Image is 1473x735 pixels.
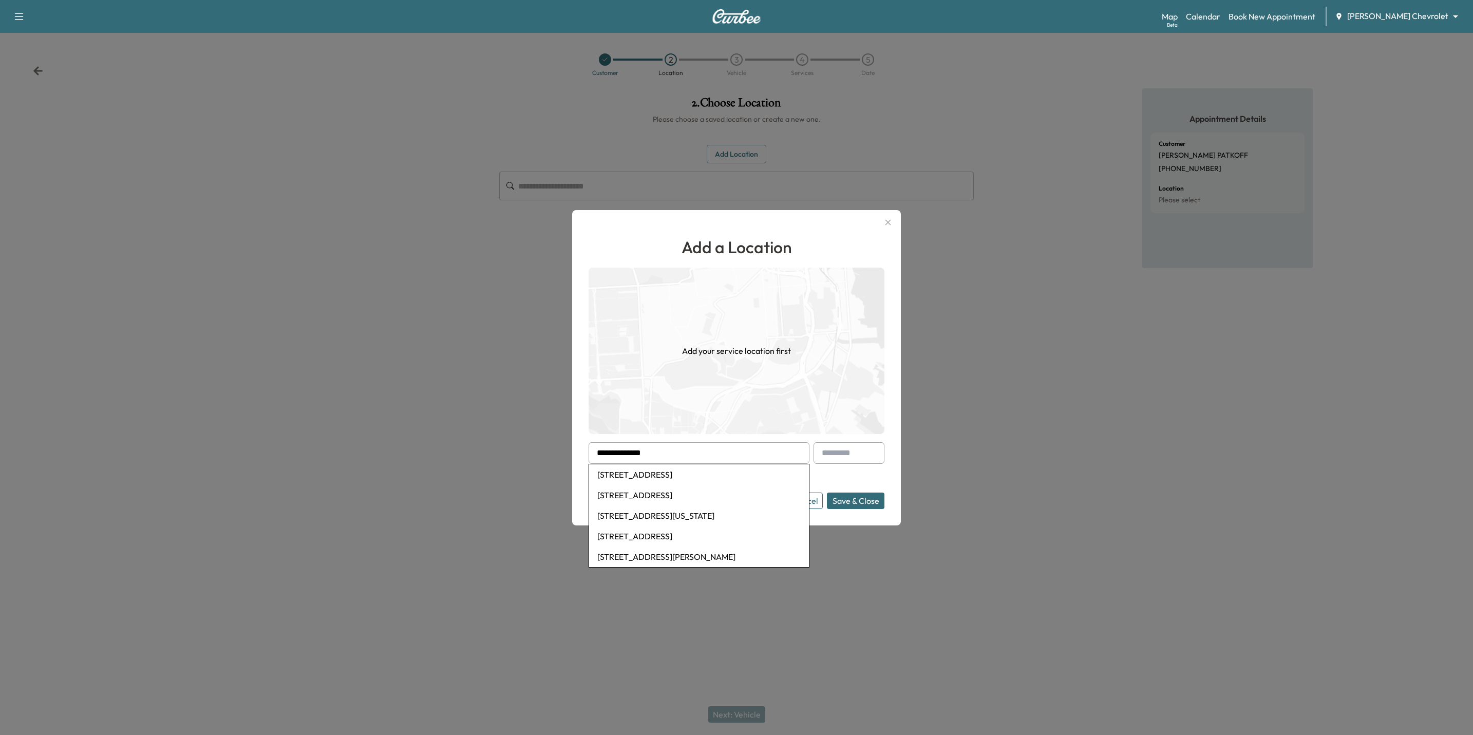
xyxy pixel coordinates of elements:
a: Book New Appointment [1229,10,1315,23]
img: Curbee Logo [712,9,761,24]
h1: Add a Location [589,235,884,259]
li: [STREET_ADDRESS][PERSON_NAME] [589,546,809,567]
li: [STREET_ADDRESS] [589,485,809,505]
li: [STREET_ADDRESS][US_STATE] [589,505,809,526]
li: [STREET_ADDRESS] [589,464,809,485]
button: Save & Close [827,493,884,509]
a: Calendar [1186,10,1220,23]
li: [STREET_ADDRESS] [589,526,809,546]
a: MapBeta [1162,10,1178,23]
img: empty-map-CL6vilOE.png [589,268,884,434]
h1: Add your service location first [682,345,791,357]
div: Beta [1167,21,1178,29]
span: [PERSON_NAME] Chevrolet [1347,10,1448,22]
